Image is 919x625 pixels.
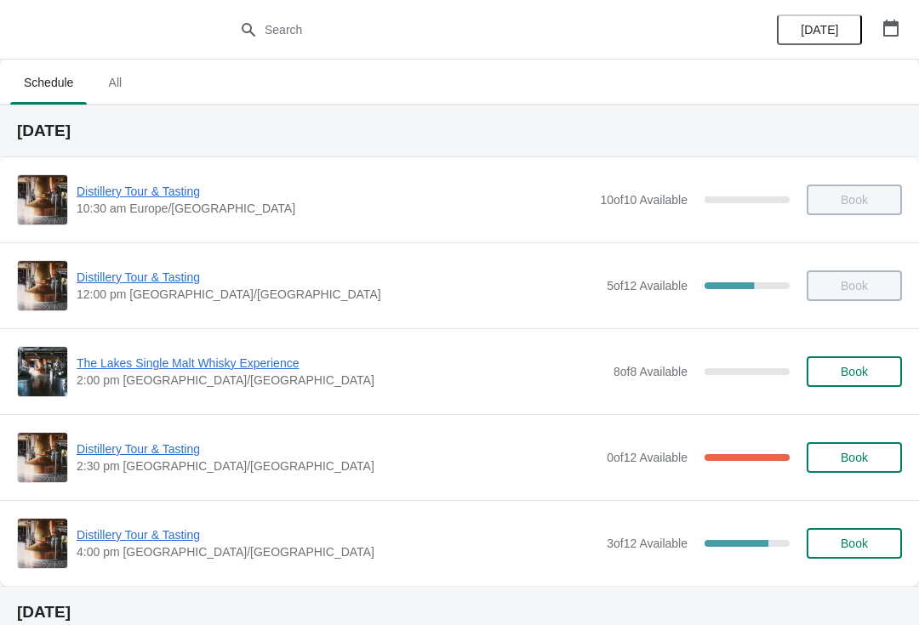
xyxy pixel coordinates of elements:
span: 2:00 pm [GEOGRAPHIC_DATA]/[GEOGRAPHIC_DATA] [77,372,605,389]
input: Search [264,14,689,45]
span: 4:00 pm [GEOGRAPHIC_DATA]/[GEOGRAPHIC_DATA] [77,543,598,560]
img: Distillery Tour & Tasting | | 12:00 pm Europe/London [18,261,67,310]
span: 2:30 pm [GEOGRAPHIC_DATA]/[GEOGRAPHIC_DATA] [77,457,598,474]
span: 5 of 12 Available [607,279,688,293]
span: 3 of 12 Available [607,537,688,550]
span: 12:00 pm [GEOGRAPHIC_DATA]/[GEOGRAPHIC_DATA] [77,286,598,303]
h2: [DATE] [17,122,902,139]
span: Distillery Tour & Tasting [77,269,598,286]
span: Schedule [10,67,87,98]
h2: [DATE] [17,604,902,621]
span: The Lakes Single Malt Whisky Experience [77,355,605,372]
span: 10:30 am Europe/[GEOGRAPHIC_DATA] [77,200,591,217]
img: The Lakes Single Malt Whisky Experience | | 2:00 pm Europe/London [18,347,67,396]
span: All [94,67,136,98]
span: Distillery Tour & Tasting [77,440,598,457]
span: Book [841,537,868,550]
img: Distillery Tour & Tasting | | 4:00 pm Europe/London [18,519,67,568]
button: Book [807,356,902,387]
span: 10 of 10 Available [600,193,688,207]
span: Book [841,451,868,464]
span: Book [841,365,868,378]
span: Distillery Tour & Tasting [77,526,598,543]
span: 0 of 12 Available [607,451,688,464]
button: [DATE] [777,14,862,45]
span: 8 of 8 Available [614,365,688,378]
span: [DATE] [801,23,838,37]
button: Book [807,528,902,559]
img: Distillery Tour & Tasting | | 10:30 am Europe/London [18,175,67,224]
img: Distillery Tour & Tasting | | 2:30 pm Europe/London [18,433,67,482]
span: Distillery Tour & Tasting [77,183,591,200]
button: Book [807,442,902,473]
